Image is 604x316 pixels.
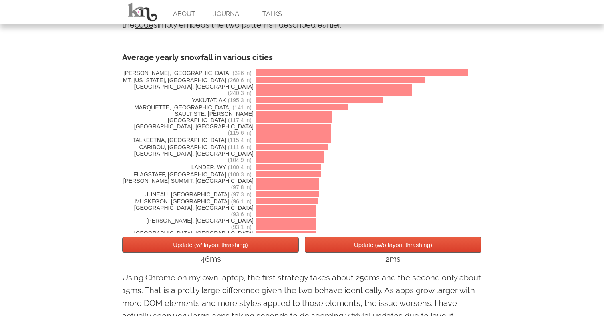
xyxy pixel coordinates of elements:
span: CARIBOU, [GEOGRAPHIC_DATA] [122,144,254,150]
span: YAKUTAT, AK [122,97,254,103]
span: [GEOGRAPHIC_DATA], [GEOGRAPHIC_DATA] [122,230,254,243]
span: (260.6 in) [228,77,252,83]
span: MUSKEGON, [GEOGRAPHIC_DATA] [122,198,254,205]
div: 2ms [305,253,481,265]
span: (111.6 in) [228,144,252,150]
span: (96.1 in) [231,198,252,205]
span: (100.4 in) [228,164,252,170]
span: (104.9 in) [228,157,252,163]
span: (93.6 in) [231,211,252,217]
a: code [135,20,153,30]
span: (195.3 in) [228,97,252,103]
span: (240.3 in) [228,90,252,96]
span: [GEOGRAPHIC_DATA], [GEOGRAPHIC_DATA] [122,123,254,136]
span: TALKEETNA, [GEOGRAPHIC_DATA] [122,137,254,143]
span: LANDER, WY [122,164,254,170]
span: (117.4 in) [228,117,252,123]
span: [PERSON_NAME], [GEOGRAPHIC_DATA] [122,217,254,230]
div: 46ms [122,253,299,265]
span: MT. [US_STATE], [GEOGRAPHIC_DATA] [122,77,254,83]
span: MARQUETTE, [GEOGRAPHIC_DATA] [122,104,254,111]
span: [GEOGRAPHIC_DATA], [GEOGRAPHIC_DATA] [122,83,254,96]
span: FLAGSTAFF, [GEOGRAPHIC_DATA] [122,171,254,178]
span: (141 in) [233,104,252,111]
span: SAULT STE. [PERSON_NAME][GEOGRAPHIC_DATA] [122,111,254,123]
span: (115.4 in) [228,137,252,143]
span: (93.1 in) [231,224,252,230]
span: [GEOGRAPHIC_DATA], [GEOGRAPHIC_DATA] [122,150,254,163]
button: Update (w/o layout thrashing) [305,237,481,253]
span: [PERSON_NAME], [GEOGRAPHIC_DATA] [122,70,254,76]
span: (97.8 in) [231,184,252,190]
span: JUNEAU, [GEOGRAPHIC_DATA] [122,191,254,197]
div: Average yearly snowfall in various cities [122,51,482,65]
span: (100.3 in) [228,171,252,178]
span: [PERSON_NAME] SUMMIT, [GEOGRAPHIC_DATA] [122,178,254,190]
span: (326 in) [233,70,252,76]
span: (97.3 in) [231,191,252,197]
span: (115.6 in) [228,130,252,136]
span: [GEOGRAPHIC_DATA], [GEOGRAPHIC_DATA] [122,205,254,217]
button: Update (w/ layout thrashing) [122,237,299,253]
